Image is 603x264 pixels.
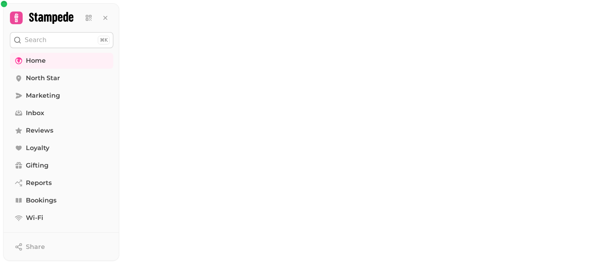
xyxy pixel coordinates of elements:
a: Loyalty [10,140,113,156]
span: Gifting [26,161,48,170]
a: Wi-Fi [10,210,113,226]
a: Inbox [10,105,113,121]
span: Wi-Fi [26,213,43,223]
a: Bookings [10,193,113,208]
div: ⌘K [98,36,110,44]
span: Reports [26,178,52,188]
a: Reports [10,175,113,191]
span: North Star [26,73,60,83]
span: Inbox [26,108,44,118]
span: Loyalty [26,143,49,153]
span: Share [26,242,45,252]
span: Home [26,56,46,66]
a: Home [10,53,113,69]
p: Search [25,35,47,45]
a: Marketing [10,88,113,104]
span: Marketing [26,91,60,100]
span: Reviews [26,126,53,135]
button: Share [10,239,113,255]
button: Search⌘K [10,32,113,48]
span: Bookings [26,196,56,205]
a: Gifting [10,158,113,173]
a: Reviews [10,123,113,139]
a: North Star [10,70,113,86]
